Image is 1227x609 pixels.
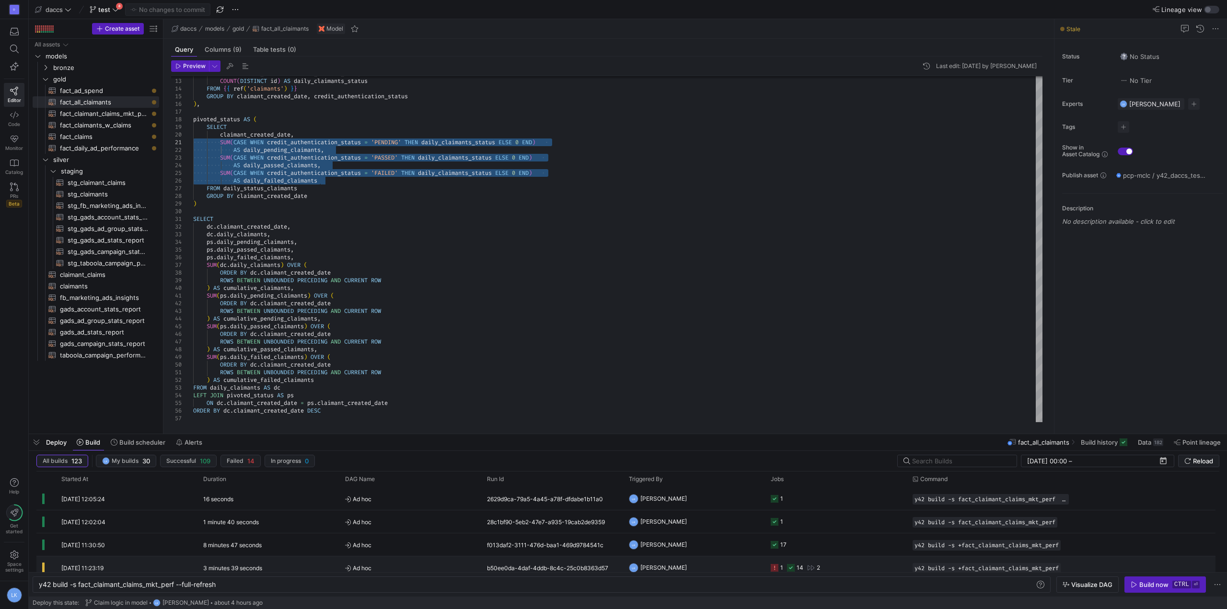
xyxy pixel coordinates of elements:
[171,230,182,238] div: 33
[33,119,159,131] a: fact_claimants_w_claims​​​​​​​​​​
[532,138,535,146] span: )
[33,39,159,50] div: Press SPACE to select this row.
[243,146,321,154] span: daily_pending_claimants
[237,77,240,85] span: (
[217,230,267,238] span: daily_claimants
[223,184,297,192] span: daily_status_claimants
[193,100,197,108] span: )
[307,92,311,100] span: ,
[1192,581,1200,588] kbd: ⏎
[364,154,368,161] span: =
[60,350,148,361] span: taboola_campaign_performance​​​​​​​​​​
[207,123,227,131] span: SELECT
[33,246,159,257] div: Press SPACE to select this row.
[207,85,220,92] span: FROM
[171,207,182,215] div: 30
[33,246,159,257] a: stg_gads_campaign_stats_report​​​​​​​​​​
[294,85,297,92] span: }
[4,585,24,605] button: LK
[294,77,368,85] span: daily_claimants_status
[421,138,495,146] span: daily_claimants_status
[261,25,309,32] span: fact_all_claimants
[33,349,159,361] a: taboola_campaign_performance​​​​​​​​​​
[401,169,415,177] span: THEN
[1062,172,1098,179] span: Publish asset
[405,138,418,146] span: THEN
[175,46,193,53] span: Query
[171,200,182,207] div: 29
[4,131,24,155] a: Monitor
[1120,53,1159,60] span: No Status
[227,458,243,464] span: Failed
[205,46,242,53] span: Columns
[522,138,532,146] span: END
[233,154,247,161] span: CASE
[33,234,159,246] a: stg_gads_ad_stats_report​​​​​​​​​​
[1077,434,1132,450] button: Build history
[60,120,148,131] span: fact_claimants_w_claims​​​​​​​​​​
[1129,100,1181,108] span: [PERSON_NAME]
[171,77,182,85] div: 13
[60,327,148,338] span: gads_ad_stats_report​​​​​​​​​​
[243,161,317,169] span: daily_passed_claimants
[1120,53,1128,60] img: No status
[33,73,159,85] div: Press SPACE to select this row.
[33,292,159,303] a: fb_marketing_ads_insights​​​​​​​​​​
[1118,74,1154,87] button: No tierNo Tier
[207,192,223,200] span: GROUP
[33,257,159,269] a: stg_taboola_campaign_performance​​​​​​​​​​
[515,138,519,146] span: 0
[1062,53,1110,60] span: Status
[227,85,230,92] span: {
[60,281,148,292] span: claimants​​​​​​​​​​
[481,510,623,533] div: 28c1bf90-5eb2-47e7-a935-19cab2de9359
[10,5,19,14] div: D
[233,85,243,92] span: ref
[288,46,296,53] span: (0)
[250,138,264,146] span: WHEN
[1062,124,1110,130] span: Tags
[243,177,317,184] span: daily_failed_claimants
[60,304,148,315] span: gads_account_stats_report​​​​​​​​​​
[227,192,233,200] span: BY
[1062,144,1100,158] span: Show in Asset Catalog
[68,200,148,211] span: stg_fb_marketing_ads_insights​​​​​​​​​​
[183,63,206,69] span: Preview
[1027,457,1067,465] input: Start datetime
[233,161,240,169] span: AS
[60,97,148,108] span: fact_all_claimants​​​​​​​​​​
[102,457,110,465] div: LK
[106,434,170,450] button: Build scheduler
[1071,581,1112,588] span: Visualize DAG
[33,3,74,16] button: daccs
[33,108,159,119] div: Press SPACE to select this row.
[8,97,21,103] span: Editor
[4,107,24,131] a: Code
[247,85,284,92] span: 'claimants'
[418,169,492,177] span: daily_claimants_status
[936,63,1037,69] div: Last edit: [DATE] by [PERSON_NAME]
[371,169,398,177] span: 'FAILED'
[60,131,148,142] span: fact_claims​​​​​​​​​​
[33,315,159,326] a: gads_ad_group_stats_report​​​​​​​​​​
[207,223,213,230] span: dc
[33,200,159,211] a: stg_fb_marketing_ads_insights​​​​​​​​​​
[1062,77,1110,84] span: Tier
[171,146,182,154] div: 22
[284,85,287,92] span: )
[1114,169,1210,182] button: pcp-mclc / y42_daccs_test / fact_all_claimants
[253,46,296,53] span: Table tests
[60,315,148,326] span: gads_ad_group_stats_report​​​​​​​​​​
[171,138,182,146] div: 21
[193,200,197,207] span: )
[213,238,217,246] span: .
[166,458,196,464] span: Successful
[171,92,182,100] div: 15
[46,6,63,13] span: daccs
[418,154,492,161] span: daily_claimants_status
[1138,438,1151,446] span: Data
[171,169,182,177] div: 25
[33,165,159,177] div: Press SPACE to select this row.
[1172,581,1191,588] kbd: ctrl
[153,599,161,607] div: LK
